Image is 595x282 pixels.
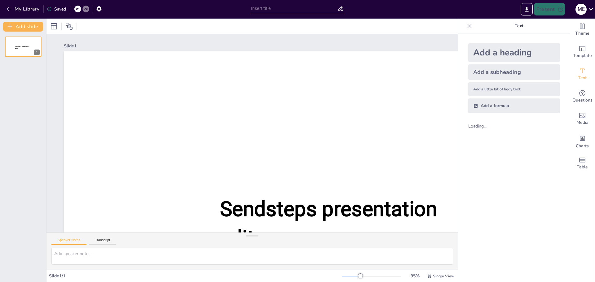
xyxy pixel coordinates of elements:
span: Position [65,23,73,30]
p: Text [474,19,564,33]
div: Add a table [570,152,595,175]
span: Single View [433,274,454,279]
button: Speaker Notes [51,238,86,245]
span: Sendsteps presentation editor [220,197,437,250]
div: 95 % [408,273,422,279]
div: Add charts and graphs [570,130,595,152]
button: Add slide [3,22,43,32]
div: Get real-time input from your audience [570,85,595,108]
div: Add ready made slides [570,41,595,63]
div: Add a little bit of body text [468,82,560,96]
button: Present [534,3,565,15]
span: Media [576,119,588,126]
div: Loading... [468,123,497,129]
button: Export to PowerPoint [521,3,533,15]
div: Add a subheading [468,64,560,80]
div: Change the overall theme [570,19,595,41]
span: Questions [572,97,593,104]
span: Table [577,164,588,171]
div: Add a formula [468,98,560,113]
div: M E [575,4,587,15]
span: Theme [575,30,589,37]
button: Transcript [89,238,117,245]
button: M E [575,3,587,15]
div: Slide 1 / 1 [49,273,342,279]
div: Saved [47,6,66,12]
span: Template [573,52,592,59]
input: Insert title [251,4,337,13]
span: Sendsteps presentation editor [15,46,29,49]
span: Text [578,75,587,81]
button: My Library [5,4,42,14]
div: Slide 1 [64,43,562,49]
div: Layout [49,21,59,31]
div: Add images, graphics, shapes or video [570,108,595,130]
div: Add a heading [468,43,560,62]
div: Sendsteps presentation editor1 [5,37,42,57]
span: Charts [576,143,589,150]
div: 1 [34,50,40,55]
div: Add text boxes [570,63,595,85]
